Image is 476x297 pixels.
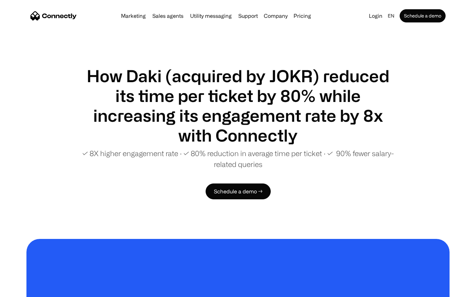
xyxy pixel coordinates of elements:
[264,11,288,20] div: Company
[79,66,397,145] h1: How Daki (acquired by JOKR) reduced its time per ticket by 80% while increasing its engagement ra...
[7,285,40,295] aside: Language selected: English
[118,13,148,18] a: Marketing
[206,183,271,199] a: Schedule a demo →
[13,285,40,295] ul: Language list
[291,13,314,18] a: Pricing
[187,13,234,18] a: Utility messaging
[388,11,394,20] div: en
[400,9,446,22] a: Schedule a demo
[366,11,385,20] a: Login
[150,13,186,18] a: Sales agents
[79,148,397,170] p: ✓ 8X higher engagement rate ∙ ✓ 80% reduction in average time per ticket ∙ ✓ 90% fewer salary-rel...
[236,13,260,18] a: Support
